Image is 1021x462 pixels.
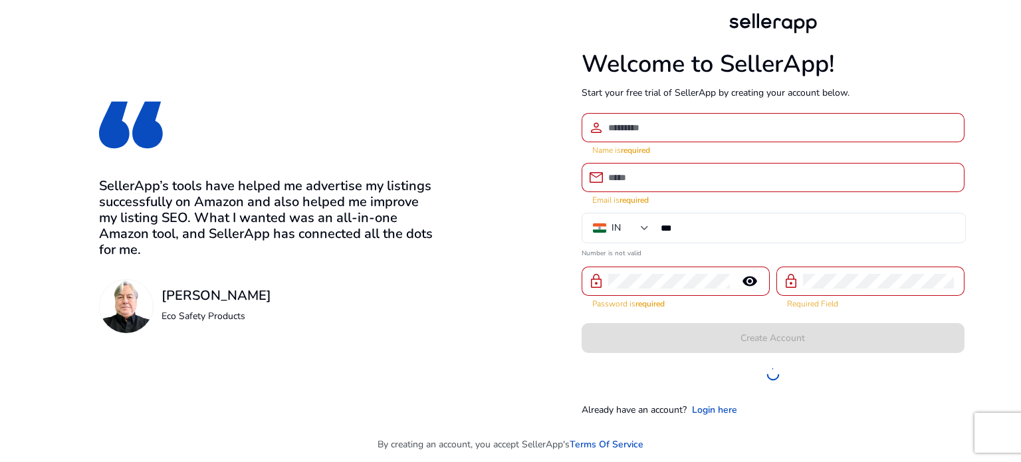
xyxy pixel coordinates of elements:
h3: SellerApp’s tools have helped me advertise my listings successfully on Amazon and also helped me ... [99,178,439,258]
strong: required [621,145,650,156]
h3: [PERSON_NAME] [162,288,271,304]
mat-error: Required Field [787,296,954,310]
p: Start your free trial of SellerApp by creating your account below. [582,86,964,100]
strong: required [635,298,665,309]
span: email [588,170,604,185]
a: Login here [692,403,737,417]
span: person [588,120,604,136]
mat-icon: remove_red_eye [734,273,766,289]
mat-error: Password is [592,296,759,310]
h1: Welcome to SellerApp! [582,50,964,78]
mat-error: Number is not valid [582,245,964,259]
mat-error: Email is [592,192,954,206]
span: lock [783,273,799,289]
p: Already have an account? [582,403,687,417]
span: lock [588,273,604,289]
strong: required [620,195,649,205]
p: Eco Safety Products [162,309,271,323]
mat-error: Name is [592,142,954,156]
a: Terms Of Service [570,437,643,451]
div: IN [612,221,621,235]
